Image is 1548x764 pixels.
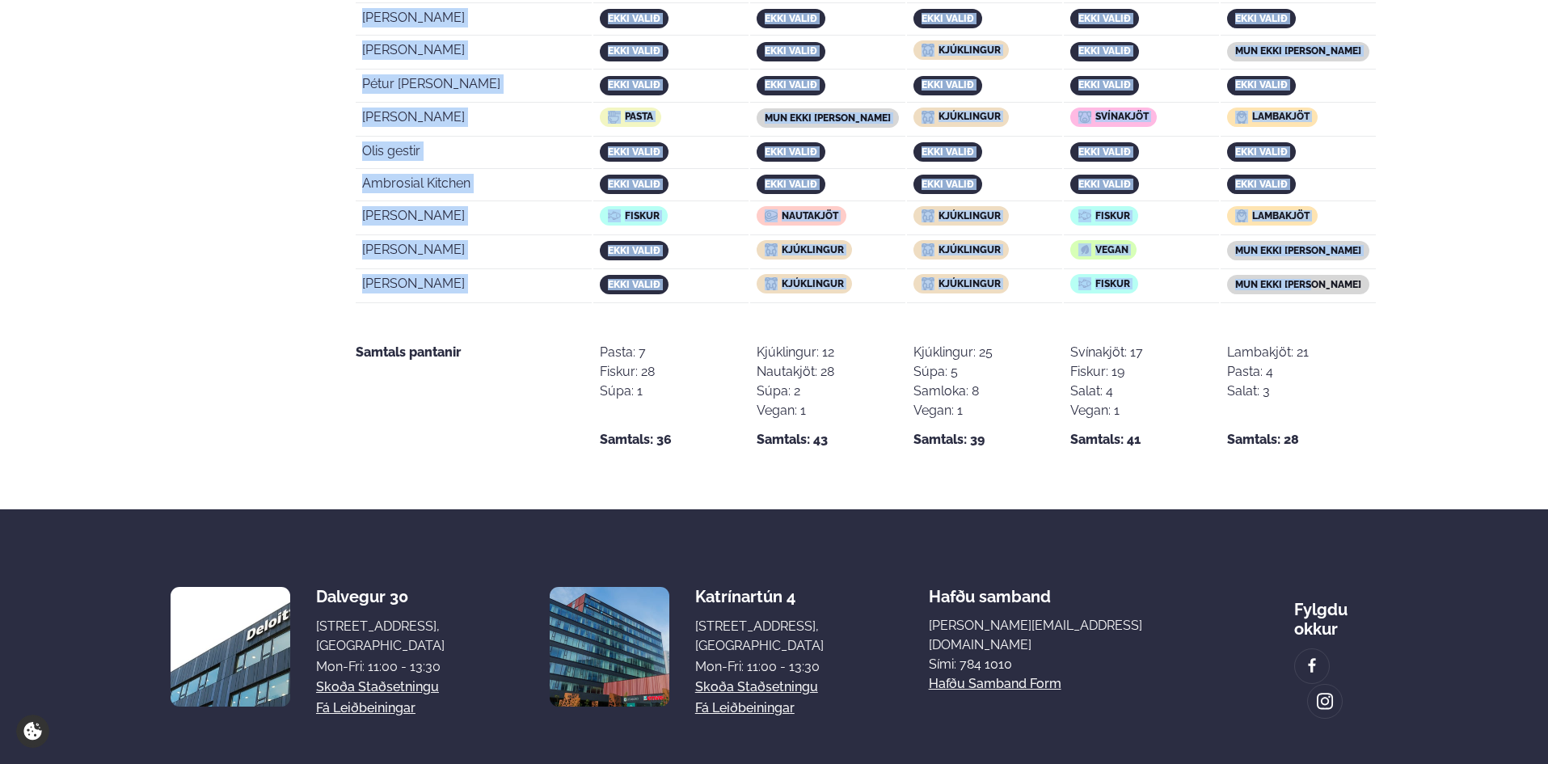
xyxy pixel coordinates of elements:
[608,111,621,124] img: icon img
[1095,244,1128,255] span: Vegan
[1070,430,1141,450] strong: Samtals: 41
[1078,277,1091,290] img: icon img
[782,278,844,289] span: Kjúklingur
[757,362,834,382] div: Nautakjöt: 28
[356,5,592,36] td: [PERSON_NAME]
[695,617,824,656] div: [STREET_ADDRESS], [GEOGRAPHIC_DATA]
[600,343,655,362] div: Pasta: 7
[1235,179,1288,190] span: ekki valið
[356,71,592,102] td: Pétur [PERSON_NAME]
[316,677,439,697] a: Skoða staðsetningu
[929,674,1061,694] a: Hafðu samband form
[765,13,817,24] span: ekki valið
[1252,111,1310,122] span: Lambakjöt
[356,37,592,70] td: [PERSON_NAME]
[1235,245,1361,256] span: mun ekki [PERSON_NAME]
[1295,649,1329,683] a: image alt
[608,279,660,290] span: ekki valið
[356,271,592,303] td: [PERSON_NAME]
[600,382,655,401] div: Súpa: 1
[913,430,985,450] strong: Samtals: 39
[765,79,817,91] span: ekki valið
[939,44,1001,56] span: Kjúklingur
[316,657,445,677] div: Mon-Fri: 11:00 - 13:30
[1227,430,1299,450] strong: Samtals: 28
[913,382,993,401] div: Samloka: 8
[782,210,838,222] span: Nautakjöt
[913,401,993,420] div: Vegan: 1
[1227,382,1309,401] div: Salat: 3
[765,179,817,190] span: ekki valið
[1070,401,1143,420] div: Vegan: 1
[757,430,828,450] strong: Samtals: 43
[1078,79,1131,91] span: ekki valið
[608,45,660,57] span: ekki valið
[1303,656,1321,675] img: image alt
[922,111,934,124] img: icon img
[757,382,834,401] div: Súpa: 2
[695,587,824,606] div: Katrínartún 4
[765,45,817,57] span: ekki valið
[608,146,660,158] span: ekki valið
[1095,278,1130,289] span: Fiskur
[939,210,1001,222] span: Kjúklingur
[1235,279,1361,290] span: mun ekki [PERSON_NAME]
[929,574,1051,606] span: Hafðu samband
[765,277,778,290] img: icon img
[356,203,592,235] td: [PERSON_NAME]
[1095,111,1149,122] span: Svínakjöt
[1235,146,1288,158] span: ekki valið
[922,277,934,290] img: icon img
[765,209,778,222] img: icon img
[171,587,290,707] img: image alt
[1235,13,1288,24] span: ekki valið
[1227,362,1309,382] div: Pasta: 4
[1252,210,1310,222] span: Lambakjöt
[1235,79,1288,91] span: ekki valið
[757,401,834,420] div: Vegan: 1
[550,587,669,707] img: image alt
[1070,362,1143,382] div: Fiskur: 19
[1078,179,1131,190] span: ekki valið
[608,179,660,190] span: ekki valið
[1078,146,1131,158] span: ekki valið
[695,677,818,697] a: Skoða staðsetningu
[608,209,621,222] img: icon img
[922,79,974,91] span: ekki valið
[1070,343,1143,362] div: Svínakjöt: 17
[1070,382,1143,401] div: Salat: 4
[922,243,934,256] img: icon img
[695,657,824,677] div: Mon-Fri: 11:00 - 13:30
[316,587,445,606] div: Dalvegur 30
[1235,111,1248,124] img: icon img
[356,138,592,169] td: Olis gestir
[16,715,49,748] a: Cookie settings
[922,209,934,222] img: icon img
[600,362,655,382] div: Fiskur: 28
[939,244,1001,255] span: Kjúklingur
[1095,210,1130,222] span: Fiskur
[1078,45,1131,57] span: ekki valið
[913,343,993,362] div: Kjúklingur: 25
[1078,209,1091,222] img: icon img
[356,237,592,269] td: [PERSON_NAME]
[922,44,934,57] img: icon img
[608,79,660,91] span: ekki valið
[625,111,653,122] span: Pasta
[922,179,974,190] span: ekki valið
[356,344,461,360] strong: Samtals pantanir
[929,616,1189,655] a: [PERSON_NAME][EMAIL_ADDRESS][DOMAIN_NAME]
[1235,45,1361,57] span: mun ekki [PERSON_NAME]
[1227,343,1309,362] div: Lambakjöt: 21
[939,278,1001,289] span: Kjúklingur
[922,13,974,24] span: ekki valið
[929,655,1189,674] p: Sími: 784 1010
[939,111,1001,122] span: Kjúklingur
[922,146,974,158] span: ekki valið
[1235,209,1248,222] img: icon img
[1294,587,1377,639] div: Fylgdu okkur
[608,13,660,24] span: ekki valið
[695,699,795,718] a: Fá leiðbeiningar
[765,243,778,256] img: icon img
[1078,111,1091,124] img: icon img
